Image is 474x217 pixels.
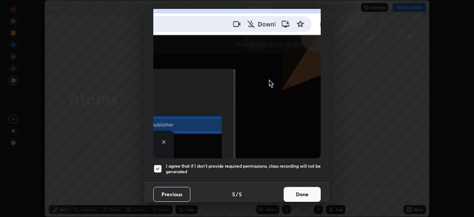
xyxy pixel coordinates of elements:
[166,163,321,175] h5: I agree that if I don't provide required permissions, class recording will not be generated
[284,187,321,202] button: Done
[232,190,235,198] h4: 5
[239,190,242,198] h4: 5
[236,190,238,198] h4: /
[153,187,190,202] button: Previous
